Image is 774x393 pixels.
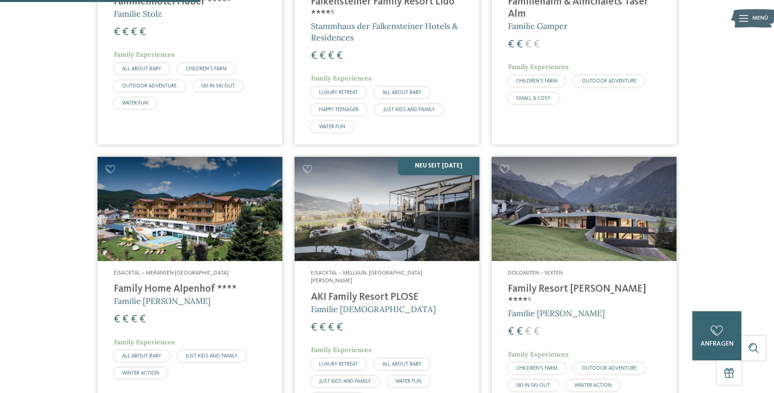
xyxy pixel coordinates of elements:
span: € [508,326,514,337]
span: € [311,51,317,61]
span: € [114,314,120,325]
span: € [534,39,540,50]
span: Familie [PERSON_NAME] [508,308,605,318]
span: SMALL & COSY [516,96,550,101]
span: € [122,314,129,325]
span: ALL ABOUT BABY [382,90,421,95]
span: Familie [PERSON_NAME] [114,296,211,306]
span: Family Experiences [508,63,569,71]
span: € [140,27,146,38]
span: € [114,27,120,38]
span: Eisacktal – Mellaun, [GEOGRAPHIC_DATA][PERSON_NAME] [311,270,422,284]
span: Familie [DEMOGRAPHIC_DATA] [311,304,436,314]
span: ALL ABOUT BABY [122,353,161,359]
span: € [534,326,540,337]
span: SKI-IN SKI-OUT [516,383,550,388]
span: € [525,39,531,50]
span: anfragen [701,341,734,347]
a: anfragen [692,311,741,360]
span: Family Experiences [114,338,175,346]
span: ALL ABOUT BABY [382,362,421,367]
span: Family Experiences [311,74,372,82]
span: JUST KIDS AND FAMILY [319,379,371,384]
span: € [131,27,137,38]
span: Dolomiten – Sexten [508,270,563,276]
span: € [311,322,317,333]
span: ALL ABOUT BABY [122,66,161,71]
h4: Family Home Alpenhof **** [114,283,266,295]
span: LUXURY RETREAT [319,90,358,95]
span: JUST KIDS AND FAMILY [186,353,237,359]
span: CHILDREN’S FARM [516,78,557,84]
span: € [328,51,334,61]
span: Familie Stolz [114,9,162,19]
span: WATER FUN [395,379,421,384]
span: Familie Gamper [508,21,568,31]
span: WATER FUN [319,124,345,130]
h4: AKI Family Resort PLOSE [311,291,463,304]
span: SKI-IN SKI-OUT [201,83,235,89]
span: WINTER ACTION [122,371,159,376]
span: € [328,322,334,333]
img: Family Resort Rainer ****ˢ [492,157,676,261]
span: Family Experiences [508,350,569,358]
span: € [517,39,523,50]
span: € [337,322,343,333]
img: Familienhotels gesucht? Hier findet ihr die besten! [295,157,479,261]
span: WATER FUN [122,100,148,106]
span: OUTDOOR ADVENTURE [582,78,636,84]
span: Family Experiences [114,50,175,58]
span: € [319,322,326,333]
span: OUTDOOR ADVENTURE [122,83,177,89]
span: CHILDREN’S FARM [186,66,227,71]
span: WINTER ACTION [574,383,612,388]
span: € [131,314,137,325]
span: OUTDOOR ADVENTURE [582,366,636,371]
span: € [517,326,523,337]
span: LUXURY RETREAT [319,362,358,367]
span: € [525,326,531,337]
span: € [508,39,514,50]
span: HAPPY TEENAGER [319,107,359,112]
span: Stammhaus der Falkensteiner Hotels & Residences [311,21,458,42]
span: € [122,27,129,38]
span: Eisacktal – Meransen-[GEOGRAPHIC_DATA] [114,270,228,276]
span: € [319,51,326,61]
h4: Family Resort [PERSON_NAME] ****ˢ [508,283,660,308]
span: € [140,314,146,325]
span: Family Experiences [311,346,372,354]
span: CHILDREN’S FARM [516,366,557,371]
img: Family Home Alpenhof **** [98,157,282,261]
span: JUST KIDS AND FAMILY [383,107,435,112]
span: € [337,51,343,61]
